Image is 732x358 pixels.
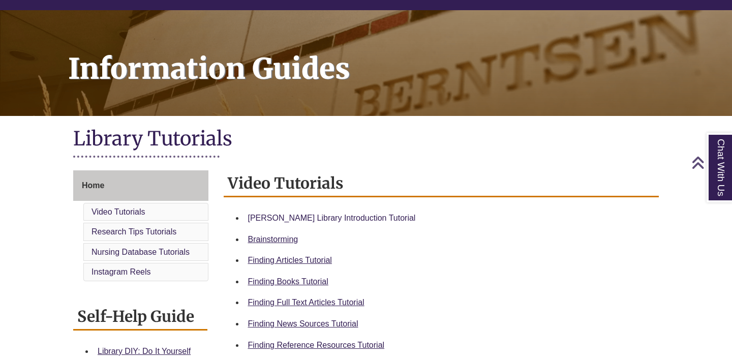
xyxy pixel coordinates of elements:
a: Brainstorming [248,235,298,244]
span: Home [82,181,104,190]
h2: Video Tutorials [224,170,659,197]
h1: Information Guides [57,10,732,103]
a: Finding Books Tutorial [248,277,328,286]
h1: Library Tutorials [73,126,659,153]
a: Back to Top [691,156,729,169]
h2: Self-Help Guide [73,304,207,331]
a: Nursing Database Tutorials [91,248,190,256]
a: Instagram Reels [91,267,151,276]
a: [PERSON_NAME] Library Introduction Tutorial [248,214,416,222]
a: Finding Reference Resources Tutorial [248,341,385,349]
a: Finding News Sources Tutorial [248,319,358,328]
a: Home [73,170,208,201]
a: Research Tips Tutorials [91,227,176,236]
a: Finding Full Text Articles Tutorial [248,298,364,307]
a: Video Tutorials [91,207,145,216]
div: Guide Page Menu [73,170,208,283]
a: Finding Articles Tutorial [248,256,332,264]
